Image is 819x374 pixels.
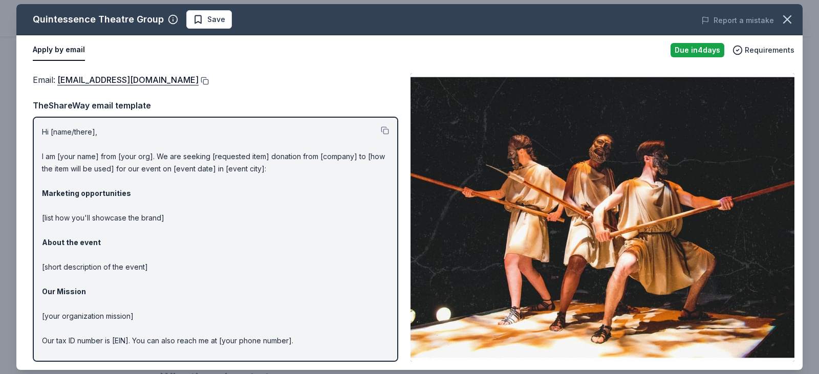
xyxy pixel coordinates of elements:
div: TheShareWay email template [33,99,398,112]
button: Apply by email [33,39,85,61]
button: Save [186,10,232,29]
strong: Marketing opportunities [42,189,131,197]
span: Email : [33,75,199,85]
div: Quintessence Theatre Group [33,11,164,28]
strong: Our Mission [42,287,86,296]
button: Requirements [732,44,794,56]
span: Requirements [745,44,794,56]
div: Due in 4 days [671,43,724,57]
span: Save [207,13,225,26]
img: Image for Quintessence Theatre Group [411,73,794,362]
a: [EMAIL_ADDRESS][DOMAIN_NAME] [57,73,199,86]
button: Report a mistake [701,14,774,27]
strong: About the event [42,238,101,247]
